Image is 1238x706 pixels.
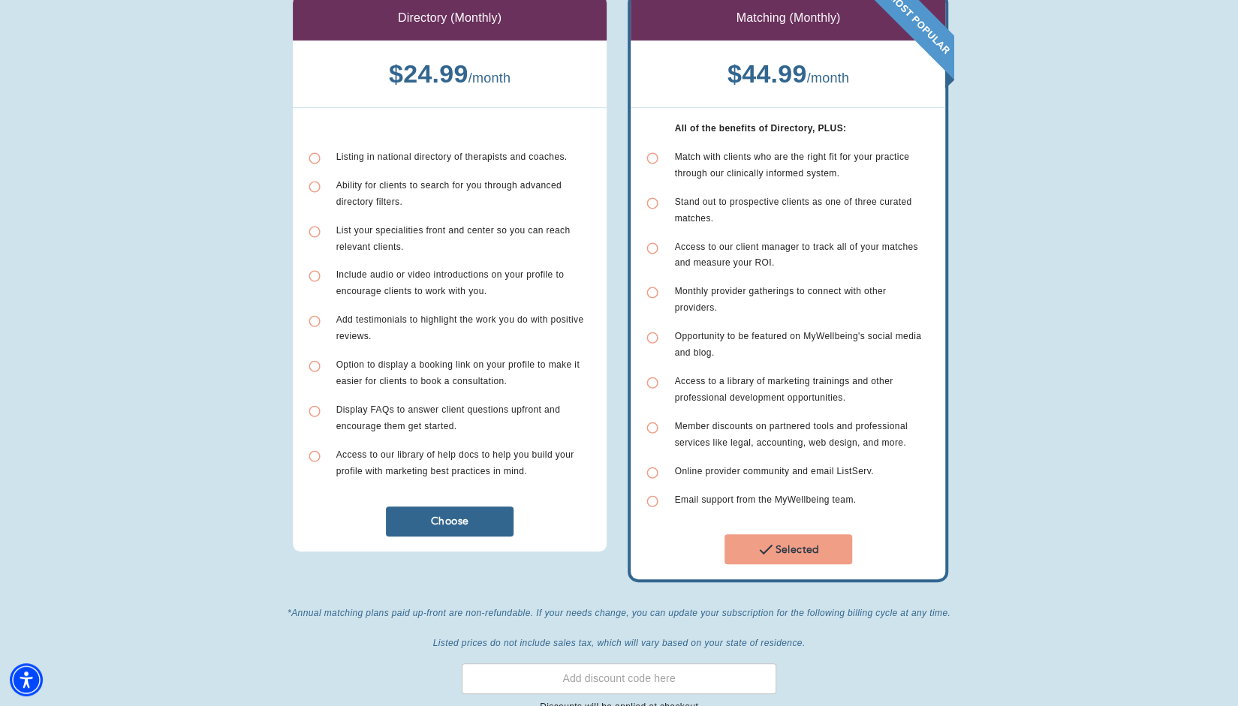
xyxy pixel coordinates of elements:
[462,663,776,694] input: Add discount code here
[336,314,584,341] span: Add testimonials to highlight the work you do with positive reviews.
[389,59,468,88] b: $ 24.99
[674,466,873,476] span: Online provider community and email ListServ.
[674,123,846,134] b: All of the benefits of Directory, PLUS:
[736,9,841,27] p: Matching (Monthly)
[727,59,807,88] b: $ 44.99
[336,449,574,476] span: Access to our library of help docs to help you build your profile with marketing best practices i...
[392,514,508,528] span: Choose
[336,152,568,162] span: Listing in national directory of therapists and coaches.
[386,506,514,536] button: Choose
[674,197,911,224] span: Stand out to prospective clients as one of three curated matches.
[674,242,917,269] span: Access to our client manager to track all of your matches and measure your ROI.
[336,180,562,207] span: Ability for clients to search for you through advanced directory filters.
[724,534,852,564] button: Selected
[674,376,893,403] span: Access to a library of marketing trainings and other professional development opportunities.
[336,269,565,296] span: Include audio or video introductions on your profile to encourage clients to work with you.
[468,71,511,86] span: / month
[674,152,909,179] span: Match with clients who are the right fit for your practice through our clinically informed system.
[730,540,846,558] span: Selected
[10,663,43,696] div: Accessibility Menu
[336,225,571,252] span: List your specialities front and center so you can reach relevant clients.
[288,608,950,648] i: *Annual matching plans paid up-front are non-refundable. If your needs change, you can update you...
[674,494,856,505] span: Email support from the MyWellbeing team.
[398,9,502,27] p: Directory (Monthly)
[674,331,921,358] span: Opportunity to be featured on MyWellbeing's social media and blog.
[674,421,907,448] span: Member discounts on partnered tools and professional services like legal, accounting, web design,...
[336,359,580,386] span: Option to display a booking link on your profile to make it easier for clients to book a consulta...
[806,71,849,86] span: / month
[674,286,886,313] span: Monthly provider gatherings to connect with other providers.
[336,404,561,431] span: Display FAQs to answer client questions upfront and encourage them get started.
